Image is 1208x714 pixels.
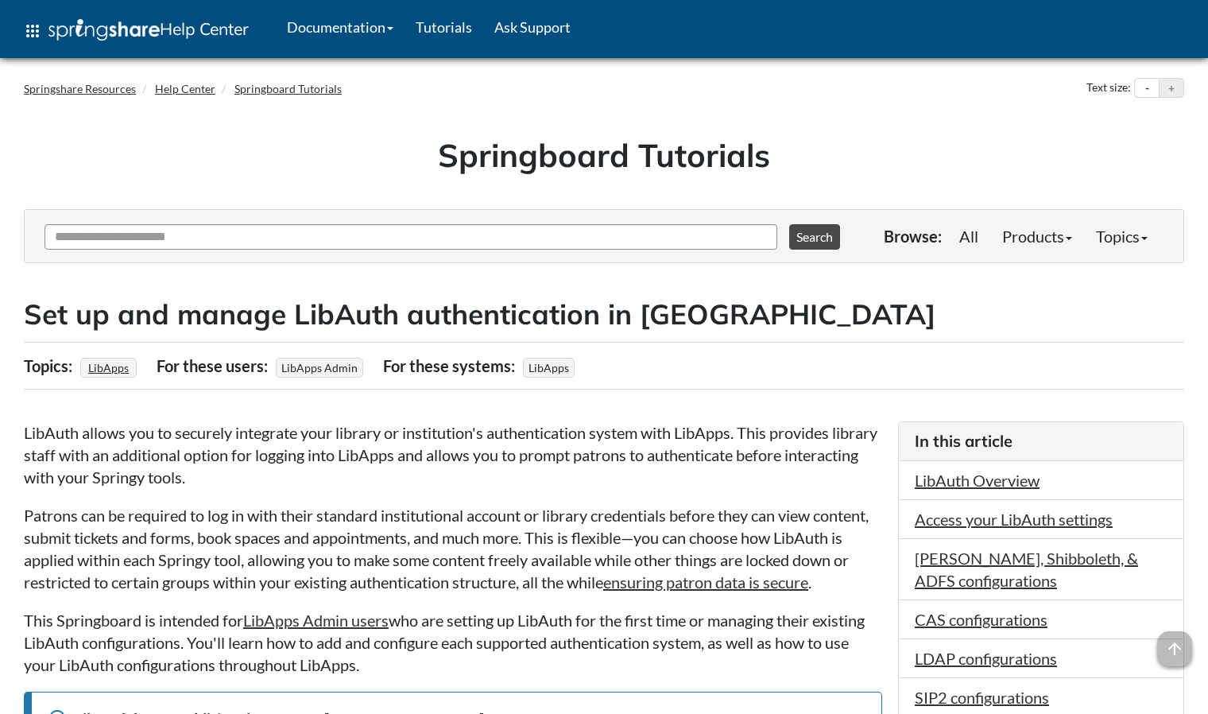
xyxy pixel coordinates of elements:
p: This Springboard is intended for who are setting up LibAuth for the first time or managing their ... [24,609,882,676]
a: LDAP configurations [915,649,1057,668]
p: LibAuth allows you to securely integrate your library or institution's authentication system with... [24,421,882,488]
a: [PERSON_NAME], Shibboleth, & ADFS configurations [915,549,1138,590]
a: LibApps Admin users [243,611,389,630]
a: Topics [1084,220,1160,252]
span: apps [23,21,42,41]
a: Ask Support [483,7,582,47]
p: Browse: [884,225,942,247]
a: arrow_upward [1157,633,1192,652]
button: Search [789,224,840,250]
a: LibAuth Overview [915,471,1040,490]
a: Documentation [276,7,405,47]
div: For these systems: [383,351,519,381]
a: ensuring patron data is secure [603,572,808,592]
a: All [947,220,990,252]
a: Help Center [155,82,215,95]
button: Increase text size [1160,79,1183,98]
a: SIP2 configurations [915,688,1049,707]
button: Decrease text size [1135,79,1159,98]
div: Topics: [24,351,76,381]
span: LibApps Admin [276,358,363,378]
span: arrow_upward [1157,631,1192,666]
a: Springboard Tutorials [234,82,342,95]
span: Help Center [160,18,249,39]
a: apps Help Center [12,7,260,55]
a: LibApps [86,356,131,379]
div: Text size: [1083,78,1134,99]
a: Springshare Resources [24,82,136,95]
h1: Springboard Tutorials [36,133,1172,177]
div: For these users: [157,351,272,381]
h2: Set up and manage LibAuth authentication in [GEOGRAPHIC_DATA] [24,295,1184,334]
span: LibApps [523,358,575,378]
a: Access your LibAuth settings [915,510,1113,529]
a: Products [990,220,1084,252]
a: Tutorials [405,7,483,47]
p: Patrons can be required to log in with their standard institutional account or library credential... [24,504,882,593]
h3: In this article [915,430,1167,452]
a: CAS configurations [915,610,1047,629]
img: Springshare [48,19,160,41]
